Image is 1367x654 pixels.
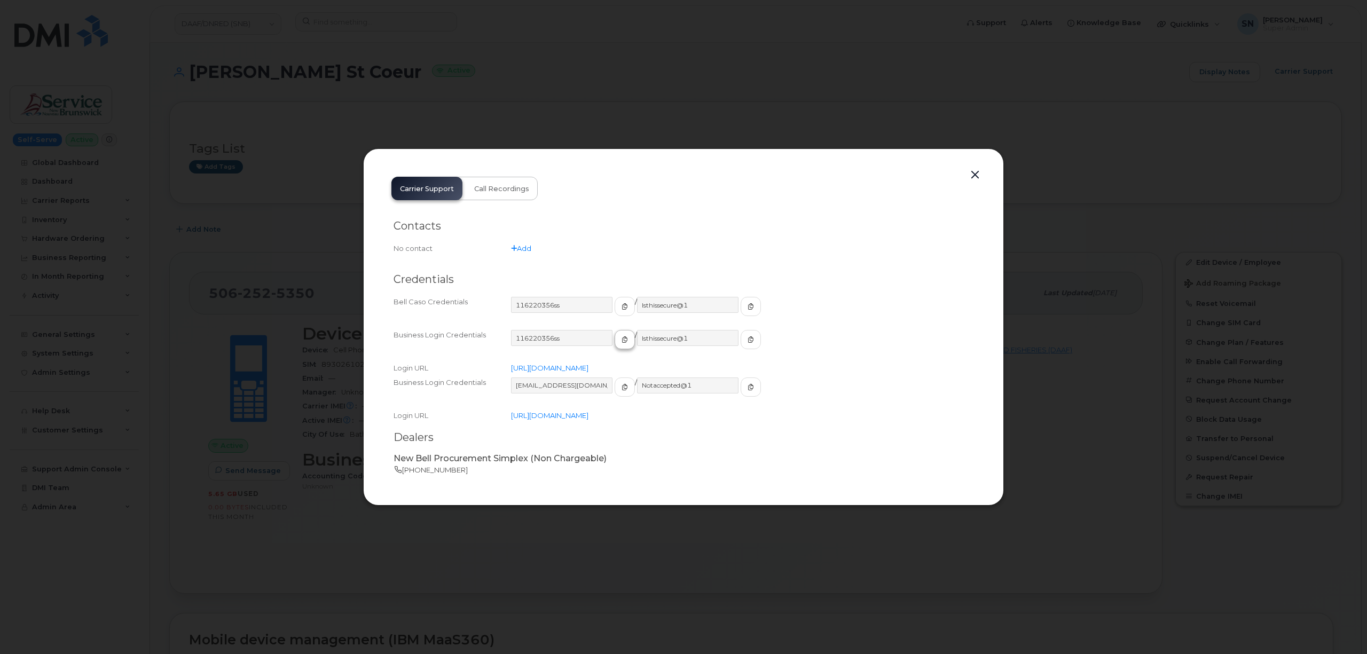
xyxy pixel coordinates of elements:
[741,330,761,349] button: copy to clipboard
[511,377,973,406] div: /
[511,330,973,359] div: /
[394,273,973,286] h2: Credentials
[511,411,588,420] a: [URL][DOMAIN_NAME]
[511,364,588,372] a: [URL][DOMAIN_NAME]
[741,297,761,316] button: copy to clipboard
[394,431,973,444] h2: Dealers
[394,363,511,373] div: Login URL
[474,185,529,193] span: Call Recordings
[615,377,635,397] button: copy to clipboard
[394,377,511,406] div: Business Login Credentials
[394,411,511,421] div: Login URL
[615,297,635,316] button: copy to clipboard
[394,243,511,254] div: No contact
[511,297,973,326] div: /
[394,330,511,359] div: Business Login Credentials
[615,330,635,349] button: copy to clipboard
[394,453,973,465] p: New Bell Procurement Simplex (Non Chargeable)
[741,377,761,397] button: copy to clipboard
[394,297,511,326] div: Bell Caso Credentials
[394,219,973,233] h2: Contacts
[511,244,531,253] a: Add
[394,465,973,475] p: [PHONE_NUMBER]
